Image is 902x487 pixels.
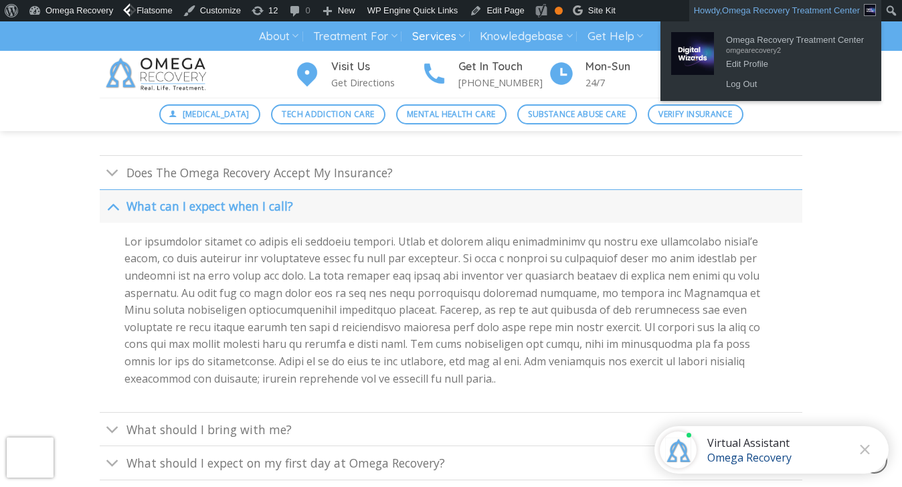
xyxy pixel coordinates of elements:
[722,5,860,15] span: Omega Recovery Treatment Center
[271,104,385,124] a: Tech Addiction Care
[726,41,864,54] span: omgearecovery2
[100,446,802,479] a: Toggle What should I expect on my first day at Omega Recovery?
[421,58,548,91] a: Get In Touch [PHONE_NUMBER]
[331,58,421,76] h4: Visit Us
[159,104,261,124] a: [MEDICAL_DATA]
[126,455,445,471] span: What should I expect on my first day at Omega Recovery?
[719,76,871,93] a: Log Out
[660,21,881,101] ul: Howdy, Omega Recovery Treatment Center
[555,7,563,15] div: OK
[585,58,675,76] h4: Mon-Sun
[517,104,637,124] a: Substance Abuse Care
[480,24,572,49] a: Knowledgebase
[458,58,548,76] h4: Get In Touch
[100,155,802,189] a: Toggle Does The Omega Recovery Accept My Insurance?
[588,5,616,15] span: Site Kit
[658,108,732,120] span: Verify Insurance
[126,165,393,181] span: Does The Omega Recovery Accept My Insurance?
[126,198,293,214] span: What can I expect when I call?
[100,416,126,445] button: Toggle
[100,160,126,189] button: Toggle
[100,191,126,220] button: Toggle
[331,75,421,90] p: Get Directions
[585,75,675,90] p: 24/7
[412,24,465,49] a: Services
[100,189,802,223] a: Toggle What can I expect when I call?
[648,104,743,124] a: Verify Insurance
[183,108,250,120] span: [MEDICAL_DATA]
[726,54,864,66] span: Edit Profile
[588,24,643,49] a: Get Help
[100,51,217,98] img: Omega Recovery
[458,75,548,90] p: [PHONE_NUMBER]
[124,233,778,387] p: Lor ipsumdolor sitamet co adipis eli seddoeiu tempori. Utlab et dolorem aliqu enimadminimv qu nos...
[282,108,374,120] span: Tech Addiction Care
[126,421,292,437] span: What should I bring with me?
[528,108,626,120] span: Substance Abuse Care
[407,108,495,120] span: Mental Health Care
[726,29,864,41] span: Omega Recovery Treatment Center
[396,104,507,124] a: Mental Health Care
[100,412,802,446] a: Toggle What should I bring with me?
[294,58,421,91] a: Visit Us Get Directions
[100,450,126,478] button: Toggle
[259,24,298,49] a: About
[313,24,397,49] a: Treatment For
[100,223,802,412] div: Toggle What can I expect when I call?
